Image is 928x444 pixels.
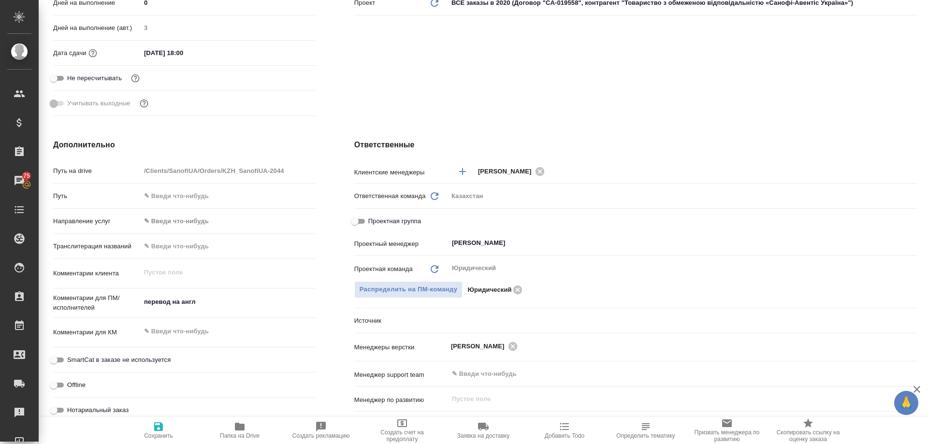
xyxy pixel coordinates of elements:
input: Пустое поле [451,393,895,405]
button: Open [912,373,914,375]
span: Учитывать выходные [67,99,130,108]
input: ✎ Введи что-нибудь [141,239,316,253]
button: Если добавить услуги и заполнить их объемом, то дата рассчитается автоматически [87,47,99,59]
span: SmartCat в заказе не используется [67,355,171,365]
input: Пустое поле [141,21,316,35]
p: Источник [354,316,448,326]
div: ✎ Введи что-нибудь [141,213,316,229]
span: Создать рекламацию [292,432,350,439]
input: ✎ Введи что-нибудь [141,46,225,60]
button: Определить тематику [605,417,686,444]
button: Папка на Drive [199,417,280,444]
span: Призвать менеджера по развитию [692,429,762,443]
div: ​ [448,313,917,329]
span: Offline [67,380,86,390]
p: Комментарии для КМ [53,328,141,337]
button: Заявка на доставку [443,417,524,444]
h4: Ответственные [354,139,917,151]
span: В заказе уже есть ответственный ПМ или ПМ группа [354,281,463,298]
a: 75 [2,169,36,193]
p: Дата сдачи [53,48,87,58]
p: Дней на выполнение (авт.) [53,23,141,33]
span: Сохранить [144,432,173,439]
span: Создать счет на предоплату [367,429,437,443]
span: [PERSON_NAME] [451,342,510,351]
p: Комментарии для ПМ/исполнителей [53,293,141,313]
p: Путь [53,191,141,201]
p: Менеджер по развитию [354,395,448,405]
input: ✎ Введи что-нибудь [141,189,316,203]
button: Добавить менеджера [451,160,474,183]
input: ✎ Введи что-нибудь [451,368,882,380]
span: Скопировать ссылку на оценку заказа [773,429,843,443]
p: Менеджер support team [354,370,448,380]
input: Пустое поле [141,164,316,178]
span: Проектная группа [368,216,421,226]
span: Распределить на ПМ-команду [360,284,458,295]
textarea: перевод на англ [141,294,316,310]
button: Open [912,345,914,347]
button: Включи, если не хочешь, чтобы указанная дата сдачи изменилась после переставления заказа в 'Подтв... [129,72,142,85]
p: Менеджеры верстки [354,343,448,352]
span: 75 [17,171,36,181]
span: Заявка на доставку [457,432,509,439]
p: Юридический [467,285,511,295]
p: Проектный менеджер [354,239,448,249]
button: 🙏 [894,391,918,415]
button: Сохранить [118,417,199,444]
p: Клиентские менеджеры [354,168,448,177]
button: Скопировать ссылку на оценку заказа [768,417,849,444]
p: Проектная команда [354,264,413,274]
button: Добавить Todo [524,417,605,444]
button: Open [912,242,914,244]
h4: Дополнительно [53,139,316,151]
span: 🙏 [898,393,914,413]
span: [PERSON_NAME] [478,167,537,176]
button: Выбери, если сб и вс нужно считать рабочими днями для выполнения заказа. [138,97,150,110]
p: Ответственная команда [354,191,426,201]
div: [PERSON_NAME] [478,165,548,177]
button: Open [912,171,914,172]
button: Создать счет на предоплату [362,417,443,444]
button: Создать рекламацию [280,417,362,444]
span: Нотариальный заказ [67,405,129,415]
p: Комментарии клиента [53,269,141,278]
span: Не пересчитывать [67,73,122,83]
span: Определить тематику [616,432,675,439]
span: Добавить Todo [545,432,584,439]
span: Папка на Drive [220,432,260,439]
p: Направление услуг [53,216,141,226]
div: [PERSON_NAME] [451,340,521,352]
p: Транслитерация названий [53,242,141,251]
div: ✎ Введи что-нибудь [144,216,304,226]
button: Распределить на ПМ-команду [354,281,463,298]
div: Казахстан [448,188,917,204]
button: Призвать менеджера по развитию [686,417,768,444]
p: Путь на drive [53,166,141,176]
